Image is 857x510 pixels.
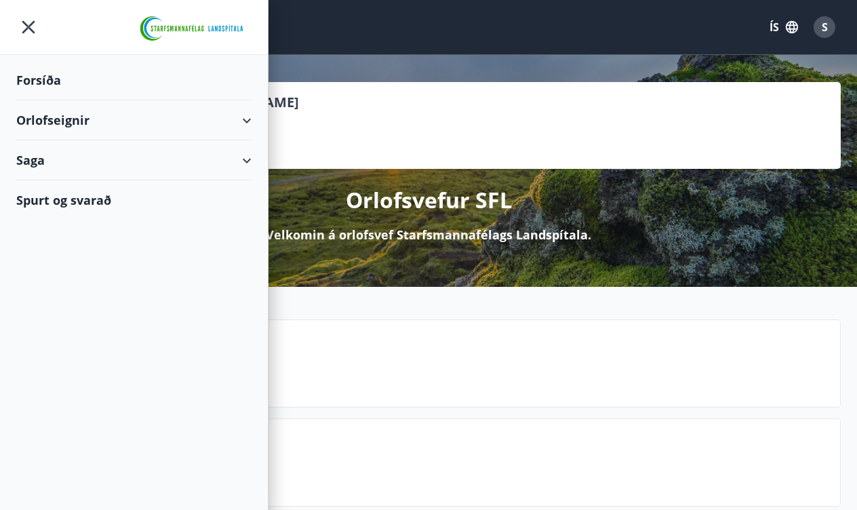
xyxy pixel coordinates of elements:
[762,15,805,39] button: ÍS
[116,453,829,476] p: Spurt og svarað
[16,140,252,180] div: Saga
[116,354,829,377] p: Næstu helgi
[16,180,252,220] div: Spurt og svarað
[16,60,252,100] div: Forsíða
[266,226,591,243] p: Velkomin á orlofsvef Starfsmannafélags Landspítala.
[16,15,41,39] button: menu
[346,185,512,215] p: Orlofsvefur SFL
[808,11,841,43] button: S
[822,20,828,35] span: S
[134,15,252,42] img: union_logo
[16,100,252,140] div: Orlofseignir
